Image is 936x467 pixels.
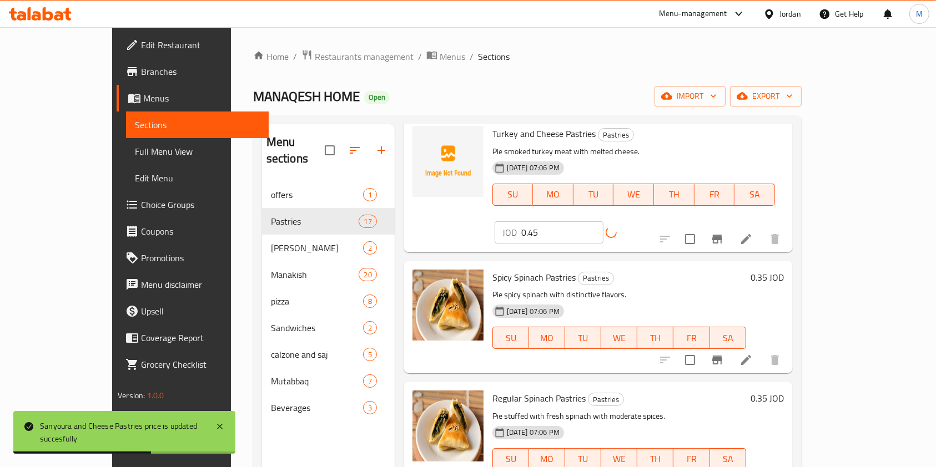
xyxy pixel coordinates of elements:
h6: 0.35 JOD [751,270,784,285]
span: 1 [364,190,376,200]
div: Sandwiches2 [262,314,395,341]
div: items [359,215,376,228]
div: items [363,295,377,308]
span: Edit Menu [135,171,260,185]
span: Edit Restaurant [141,38,260,52]
a: Choice Groups [117,191,269,218]
a: Edit menu item [739,353,753,367]
button: Branch-specific-item [704,347,731,373]
div: Sanyoura and Cheese Pastries price is updated succesfully [40,420,204,445]
nav: breadcrumb [253,49,802,64]
nav: Menu sections [262,177,395,425]
span: WE [606,451,633,467]
span: pizza [271,295,363,308]
p: Pie smoked turkey meat with melted cheese. [492,145,775,159]
span: Manakish [271,268,359,281]
span: export [739,89,793,103]
button: TU [573,184,614,206]
a: Restaurants management [301,49,414,64]
span: Coupons [141,225,260,238]
span: MO [537,186,569,202]
span: 3 [364,403,376,413]
div: Pastries17 [262,208,395,235]
span: Sandwiches [271,321,363,334]
a: Promotions [117,245,269,271]
span: Pastries [598,129,633,141]
span: Pastries [578,272,613,285]
span: TU [578,186,610,202]
span: Beverages [271,401,363,414]
div: Jordan [779,8,801,20]
span: 17 [359,216,376,227]
button: delete [762,226,788,252]
div: Open [364,91,390,104]
span: Select to update [678,227,702,251]
button: Add section [368,137,395,164]
span: Select to update [678,348,702,372]
div: Pastries [598,128,634,141]
a: Branches [117,58,269,85]
button: TH [637,327,673,349]
button: FR [673,327,709,349]
button: SU [492,327,529,349]
p: Pie spicy spinach with distinctive flavors. [492,288,746,302]
a: Menus [426,49,465,64]
h6: 0.35 JOD [751,390,784,406]
span: Menu disclaimer [141,278,260,291]
span: FR [699,186,731,202]
a: Home [253,50,289,63]
button: TU [565,327,601,349]
span: offers [271,188,363,201]
span: Menus [440,50,465,63]
span: Upsell [141,304,260,318]
div: Menu-management [659,7,727,21]
span: 2 [364,323,376,333]
div: items [363,348,377,361]
span: Get support on: [118,407,169,422]
li: / [470,50,474,63]
span: Sort sections [341,137,368,164]
span: Sections [135,118,260,131]
a: Edit Menu [126,165,269,191]
div: calzone and saj5 [262,341,395,368]
span: Regular Spinach Pastries [492,390,586,407]
span: Spicy Spinach Pastries [492,269,576,286]
span: [DATE] 07:06 PM [502,427,564,438]
button: Branch-specific-item [704,226,731,252]
div: items [363,374,377,388]
span: Choice Groups [141,198,260,211]
span: Mutabbaq [271,374,363,388]
span: calzone and saj [271,348,363,361]
span: WE [606,330,633,346]
h2: Menu sections [266,134,325,167]
div: [PERSON_NAME]2 [262,235,395,261]
span: 8 [364,296,376,307]
span: SU [497,186,529,202]
span: 7 [364,376,376,387]
input: Please enter price [521,221,604,243]
span: Open [364,93,390,102]
span: [PERSON_NAME] [271,241,363,255]
span: MO [534,451,561,467]
span: M [916,8,923,20]
span: Full Menu View [135,145,260,158]
a: Edit Restaurant [117,32,269,58]
span: MO [534,330,561,346]
div: items [363,321,377,334]
button: FR [695,184,735,206]
span: WE [618,186,650,202]
span: Promotions [141,251,260,265]
p: Pie stuffed with fresh spinach with moderate spices. [492,409,746,423]
span: Pastries [271,215,359,228]
li: / [418,50,422,63]
span: SU [497,330,525,346]
span: 2 [364,243,376,253]
div: Pastries [578,272,614,285]
button: MO [529,327,565,349]
button: WE [601,327,637,349]
span: Menus [143,92,260,105]
div: Manakish20 [262,261,395,288]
